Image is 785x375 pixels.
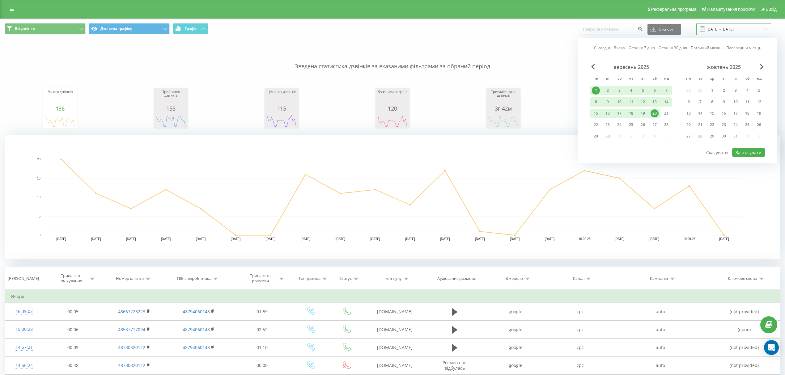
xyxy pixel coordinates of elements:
div: 19 [755,109,763,117]
div: чт 9 жовт 2025 р. [718,97,730,107]
div: 8 [708,98,716,106]
span: Всі дзвінки [15,26,35,31]
div: пт 5 вер 2025 р. [637,86,649,95]
div: 15:00:28 [11,323,37,335]
div: 15 [708,109,716,117]
div: пн 29 вер 2025 р. [590,132,602,141]
div: 1 [592,86,600,95]
div: чт 16 жовт 2025 р. [718,109,730,118]
div: чт 11 вер 2025 р. [625,97,637,107]
div: пт 24 жовт 2025 р. [730,120,741,129]
text: [DATE] [126,237,136,241]
td: cpc [548,303,613,321]
abbr: неділя [662,74,671,84]
svg: A chart. [266,112,297,130]
text: [DATE] [650,237,660,241]
div: 18 [627,109,635,117]
div: 29 [592,132,600,140]
div: 2 [604,86,612,95]
td: 02:52 [232,321,292,339]
div: 24 [615,121,623,129]
svg: A chart. [45,112,75,130]
a: 48730320122 [118,362,145,368]
button: Графік [173,23,208,34]
span: Налаштування профілю [707,7,755,12]
td: (not provided) [708,339,780,356]
div: ср 10 вер 2025 р. [613,97,625,107]
button: Всі дзвінки [5,23,86,34]
td: [DOMAIN_NAME] [364,339,426,356]
a: Останні 7 днів [629,45,655,51]
div: сб 18 жовт 2025 р. [741,109,753,118]
div: A chart. [488,112,519,130]
div: Джерело [506,276,523,281]
span: Previous Month [591,64,595,70]
td: auto [613,303,708,321]
input: Пошук за номером [579,24,644,35]
text: 20 [37,158,41,161]
td: (none) [708,321,780,339]
td: auto [613,339,708,356]
div: 29 [708,132,716,140]
div: пт 17 жовт 2025 р. [730,109,741,118]
td: 01:59 [232,303,292,321]
div: сб 13 вер 2025 р. [649,97,660,107]
div: 4 [743,86,751,95]
td: 00:48 [43,356,103,374]
div: 24 [732,121,740,129]
td: 00:09 [43,339,103,356]
div: A chart. [155,112,186,130]
div: 19 [639,109,647,117]
td: [DOMAIN_NAME] [364,356,426,374]
div: Канал [573,276,584,281]
button: Скасувати [703,148,731,157]
div: Тип дзвінка [299,276,320,281]
svg: A chart. [377,112,408,130]
td: cpc [548,356,613,374]
div: 28 [662,121,670,129]
div: 23 [720,121,728,129]
td: cpc [548,339,613,356]
div: нд 5 жовт 2025 р. [753,86,765,95]
div: сб 27 вер 2025 р. [649,120,660,129]
div: Статус [339,276,352,281]
div: нд 12 жовт 2025 р. [753,97,765,107]
a: 48667223223 [118,309,145,314]
div: 26 [639,121,647,129]
td: [DOMAIN_NAME] [364,303,426,321]
text: [DATE] [91,237,101,241]
text: [DATE] [231,237,241,241]
div: нд 7 вер 2025 р. [660,86,672,95]
div: 16 [604,109,612,117]
button: Джерела трафіку [89,23,170,34]
div: Цільових дзвінків [266,90,297,105]
div: пн 8 вер 2025 р. [590,97,602,107]
div: нд 28 вер 2025 р. [660,120,672,129]
div: 120 [377,105,408,112]
div: 31 [732,132,740,140]
div: 12 [755,98,763,106]
div: Тривалість усіх дзвінків [488,90,519,105]
div: ср 22 жовт 2025 р. [706,120,718,129]
div: 10 [615,98,623,106]
div: Дзвонили вперше [377,90,408,105]
text: [DATE] [196,237,206,241]
div: 27 [685,132,693,140]
div: 14 [696,109,704,117]
div: 30 [720,132,728,140]
div: пт 19 вер 2025 р. [637,109,649,118]
a: 48794060148 [183,309,210,314]
div: пт 3 жовт 2025 р. [730,86,741,95]
abbr: п’ятниця [731,74,740,84]
div: 13 [651,98,659,106]
button: Експорт [647,24,681,35]
div: 27 [651,121,659,129]
div: вт 30 вер 2025 р. [602,132,613,141]
span: Вихід [766,7,777,12]
div: 20 [651,109,659,117]
div: сб 20 вер 2025 р. [649,109,660,118]
div: 21 [696,121,704,129]
a: Поточний місяць [691,45,723,51]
